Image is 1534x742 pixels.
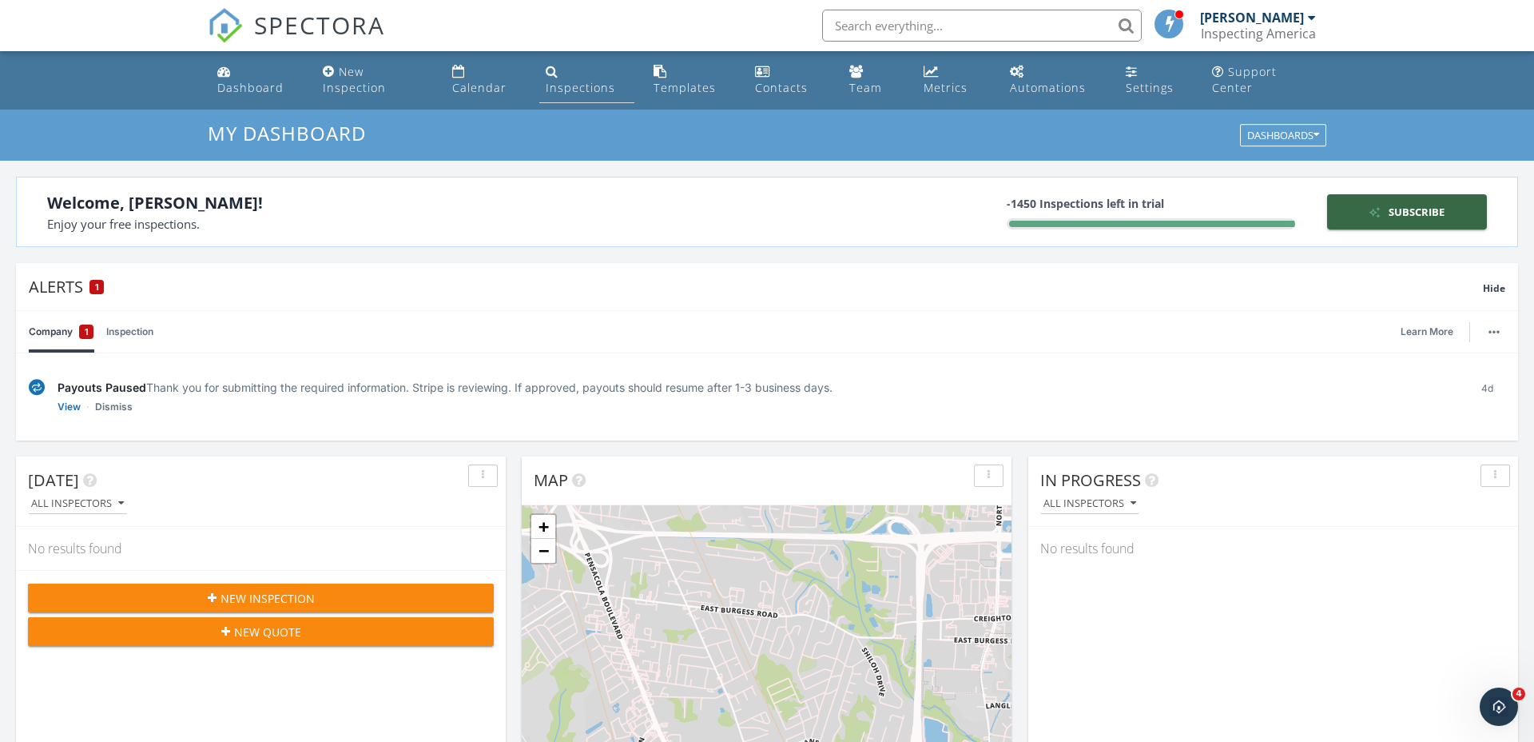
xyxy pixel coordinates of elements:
[208,120,366,146] span: My Dashboard
[1247,130,1319,142] div: Dashboards
[1327,194,1487,229] a: Subscribe
[755,80,808,95] div: Contacts
[29,311,93,353] a: Company
[531,515,555,539] a: Zoom in
[849,80,882,95] div: Team
[58,381,146,394] span: Payouts Paused
[647,58,737,103] a: Templates
[654,80,716,95] div: Templates
[28,617,494,646] button: New Quote
[47,215,767,233] div: Enjoy your free inspections.
[1200,10,1304,26] div: [PERSON_NAME]
[1119,58,1193,103] a: Settings
[221,590,315,607] span: New Inspection
[1488,330,1500,333] img: ellipsis-632cfdd7c38ec3a7d453.svg
[28,493,127,515] button: All Inspectors
[28,469,79,491] span: [DATE]
[29,276,1483,297] div: Alerts
[28,584,494,612] button: New Inspection
[106,311,153,353] a: Inspection
[208,22,385,55] a: SPECTORA
[1333,205,1480,221] div: Subscribe
[1040,469,1141,491] span: In Progress
[531,539,555,563] a: Zoom out
[208,8,243,43] img: The Best Home Inspection Software - Spectora
[1043,498,1136,509] div: All Inspectors
[31,498,124,509] div: All Inspectors
[546,80,615,95] div: Inspections
[534,469,568,491] span: Map
[1201,26,1316,42] div: Inspecting America
[1369,206,1389,218] img: icon-sparkles-377fab4bbd7c819a5895.svg
[1007,195,1294,212] div: -1450 Inspections left in trial
[1469,379,1505,415] div: 4d
[1212,64,1277,95] div: Support Center
[1010,80,1086,95] div: Automations
[16,527,506,570] div: No results found
[1483,281,1505,295] span: Hide
[1240,125,1326,147] button: Dashboards
[452,80,507,95] div: Calendar
[29,379,45,396] img: under-review-2fe708636b114a7f4b8d.svg
[1206,58,1323,103] a: Support Center
[95,399,133,415] a: Dismiss
[85,324,89,340] span: 1
[211,58,304,103] a: Dashboard
[58,379,1457,396] div: Thank you for submitting the required information. Stripe is reviewing. If approved, payouts shou...
[1401,324,1463,340] a: Learn More
[446,58,527,103] a: Calendar
[323,64,386,95] div: New Inspection
[254,8,385,42] span: SPECTORA
[843,58,904,103] a: Team
[1028,527,1518,570] div: No results found
[316,58,432,103] a: New Inspection
[539,58,634,103] a: Inspections
[924,80,968,95] div: Metrics
[822,10,1142,42] input: Search everything...
[217,80,284,95] div: Dashboard
[1040,493,1139,515] button: All Inspectors
[917,58,990,103] a: Metrics
[1126,80,1174,95] div: Settings
[95,281,99,293] span: 1
[1512,688,1525,700] span: 4
[47,191,767,215] div: Welcome, [PERSON_NAME]!
[58,399,81,415] a: View
[1480,688,1518,726] iframe: Intercom live chat
[234,624,301,640] span: New Quote
[749,58,830,103] a: Contacts
[1003,58,1107,103] a: Automations (Basic)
